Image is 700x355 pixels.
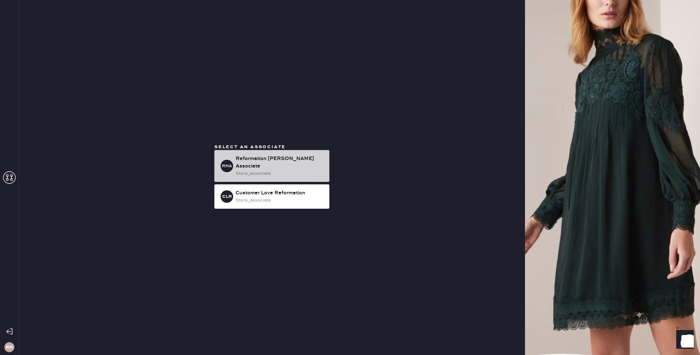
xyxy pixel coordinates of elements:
iframe: Front Chat [670,327,697,354]
span: Select an associate [214,144,286,150]
div: store_associate [236,197,324,204]
h3: CLR [222,194,232,199]
h3: RHA [222,164,232,168]
div: store_associate [236,170,324,177]
h3: RH [6,345,13,349]
div: Customer Love Reformation [236,189,324,197]
div: Reformation [PERSON_NAME] Associate [236,155,324,170]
